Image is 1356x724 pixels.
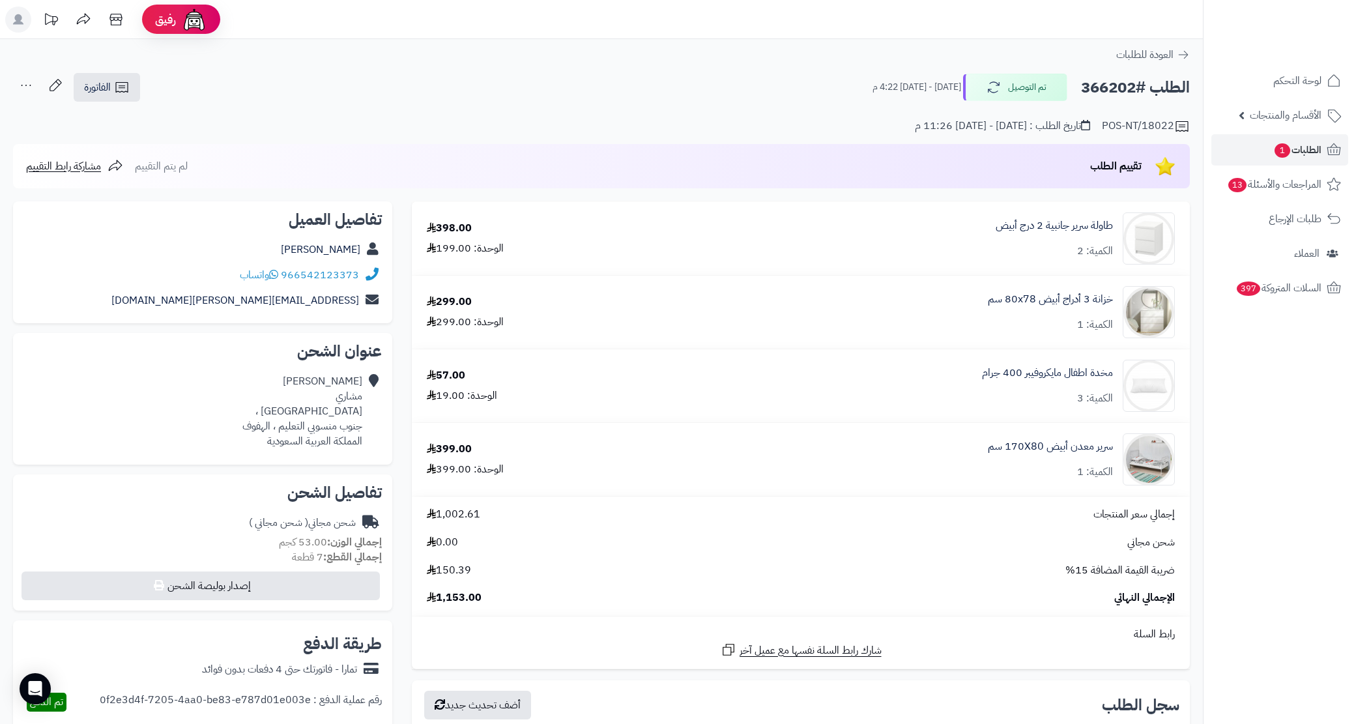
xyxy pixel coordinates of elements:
span: لم يتم التقييم [135,158,188,174]
h2: عنوان الشحن [23,343,382,359]
div: الوحدة: 399.00 [427,462,504,477]
div: الكمية: 1 [1077,465,1113,480]
a: الفاتورة [74,73,140,102]
a: المراجعات والأسئلة13 [1211,169,1348,200]
span: إجمالي سعر المنتجات [1093,507,1175,522]
div: الوحدة: 299.00 [427,315,504,330]
span: شارك رابط السلة نفسها مع عميل آخر [740,643,882,658]
img: 1698232049-1-90x90.jpg [1123,212,1174,265]
span: 13 [1228,178,1247,192]
button: إصدار بوليصة الشحن [22,572,380,600]
a: سرير معدن أبيض 170X80 سم [988,439,1113,454]
span: تقييم الطلب [1090,158,1142,174]
span: العملاء [1294,244,1320,263]
span: طلبات الإرجاع [1269,210,1321,228]
span: الطلبات [1273,141,1321,159]
img: logo-2.png [1267,36,1344,64]
span: 0.00 [427,535,458,550]
div: رابط السلة [417,627,1185,642]
h2: طريقة الدفع [303,636,382,652]
span: رفيق [155,12,176,27]
a: العملاء [1211,238,1348,269]
span: المراجعات والأسئلة [1227,175,1321,194]
a: لوحة التحكم [1211,65,1348,96]
a: واتساب [240,267,278,283]
div: 398.00 [427,221,472,236]
span: الفاتورة [84,80,111,95]
div: 57.00 [427,368,465,383]
span: 150.39 [427,563,471,578]
strong: إجمالي القطع: [323,549,382,565]
span: ضريبة القيمة المضافة 15% [1065,563,1175,578]
div: POS-NT/18022 [1102,119,1190,134]
h2: تفاصيل العميل [23,212,382,227]
span: 397 [1237,282,1260,296]
div: الكمية: 1 [1077,317,1113,332]
button: أضف تحديث جديد [424,691,531,719]
a: تحديثات المنصة [35,7,67,36]
a: 966542123373 [281,267,359,283]
span: شحن مجاني [1127,535,1175,550]
a: [PERSON_NAME] [281,242,360,257]
a: الطلبات1 [1211,134,1348,166]
span: لوحة التحكم [1273,72,1321,90]
img: 1748517520-1-90x90.jpg [1123,433,1174,485]
strong: إجمالي الوزن: [327,534,382,550]
img: 1728486839-220106010210-90x90.jpg [1123,360,1174,412]
a: خزانة 3 أدراج أبيض ‎80x78 سم‏ [988,292,1113,307]
a: مشاركة رابط التقييم [26,158,123,174]
div: الوحدة: 199.00 [427,241,504,256]
div: رقم عملية الدفع : 0f2e3d4f-7205-4aa0-be83-e787d01e003e [100,693,382,712]
span: 1 [1275,143,1290,158]
h3: سجل الطلب [1102,697,1179,713]
div: الوحدة: 19.00 [427,388,497,403]
span: السلات المتروكة [1235,279,1321,297]
div: تمارا - فاتورتك حتى 4 دفعات بدون فوائد [202,662,357,677]
div: الكمية: 2 [1077,244,1113,259]
a: مخدة اطفال مايكروفيبر 400 جرام [982,366,1113,381]
img: ai-face.png [181,7,207,33]
div: [PERSON_NAME] مشاري [GEOGRAPHIC_DATA] ، جنوب منسوبي التعليم ، الهفوف المملكة العربية السعودية [242,374,362,448]
button: تم التوصيل [963,74,1067,101]
div: تاريخ الطلب : [DATE] - [DATE] 11:26 م [915,119,1090,134]
span: ( شحن مجاني ) [249,515,308,530]
span: العودة للطلبات [1116,47,1174,63]
span: 1,002.61 [427,507,480,522]
span: الأقسام والمنتجات [1250,106,1321,124]
div: Open Intercom Messenger [20,673,51,704]
img: 1747726412-1722524118422-1707225732053-1702539019812-884456456456-90x90.jpg [1123,286,1174,338]
a: السلات المتروكة397 [1211,272,1348,304]
a: العودة للطلبات [1116,47,1190,63]
a: طاولة سرير جانبية 2 درج أبيض [996,218,1113,233]
small: 53.00 كجم [279,534,382,550]
span: 1,153.00 [427,590,482,605]
div: شحن مجاني [249,515,356,530]
small: 7 قطعة [292,549,382,565]
span: الإجمالي النهائي [1114,590,1175,605]
div: 299.00 [427,295,472,310]
a: [EMAIL_ADDRESS][PERSON_NAME][DOMAIN_NAME] [111,293,359,308]
a: شارك رابط السلة نفسها مع عميل آخر [721,642,882,658]
a: طلبات الإرجاع [1211,203,1348,235]
h2: الطلب #366202 [1081,74,1190,101]
span: مشاركة رابط التقييم [26,158,101,174]
h2: تفاصيل الشحن [23,485,382,500]
div: الكمية: 3 [1077,391,1113,406]
small: [DATE] - [DATE] 4:22 م [873,81,961,94]
div: 399.00 [427,442,472,457]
